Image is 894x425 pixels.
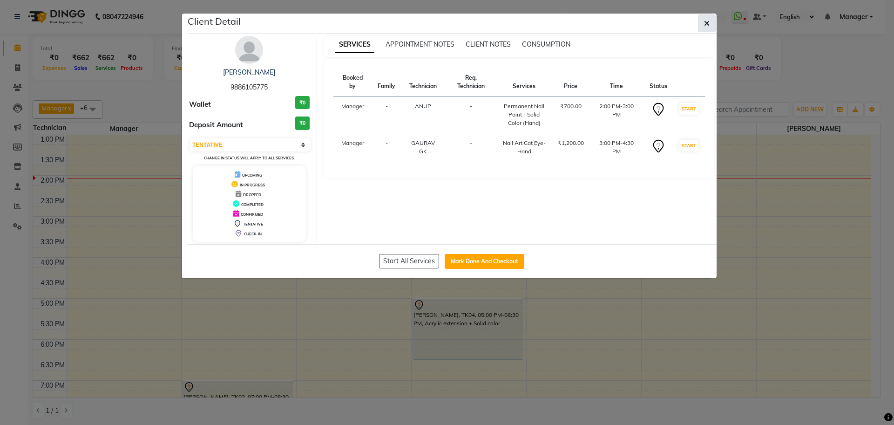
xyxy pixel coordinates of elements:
span: 9886105775 [230,83,268,91]
span: CONFIRMED [241,212,263,217]
div: Nail Art Cat Eye-Hand [502,139,546,156]
td: Manager [333,133,372,162]
th: Req. Technician [445,68,496,96]
div: Permanent Nail Paint - Solid Color (Hand) [502,102,546,127]
span: APPOINTMENT NOTES [386,40,454,48]
div: ₹700.00 [558,102,584,110]
span: CHECK-IN [244,232,262,236]
td: Manager [333,96,372,133]
span: Wallet [189,99,211,110]
span: DROPPED [243,192,261,197]
button: Start All Services [379,254,439,268]
span: CLIENT NOTES [466,40,511,48]
th: Time [589,68,644,96]
span: COMPLETED [241,202,264,207]
div: ₹1,200.00 [558,139,584,147]
th: Booked by [333,68,372,96]
span: CONSUMPTION [522,40,570,48]
span: TENTATIVE [243,222,263,226]
th: Price [552,68,589,96]
span: GAURAV GK [411,139,435,155]
td: - [445,133,496,162]
td: - [372,96,401,133]
a: [PERSON_NAME] [223,68,275,76]
th: Services [496,68,552,96]
th: Technician [401,68,445,96]
td: - [445,96,496,133]
h3: ₹0 [295,96,310,110]
img: avatar [235,36,263,64]
span: IN PROGRESS [240,183,265,187]
td: 2:00 PM-3:00 PM [589,96,644,133]
th: Family [372,68,401,96]
h5: Client Detail [188,14,241,28]
td: 3:00 PM-4:30 PM [589,133,644,162]
td: - [372,133,401,162]
th: Status [644,68,673,96]
h3: ₹0 [295,117,310,130]
span: SERVICES [335,36,374,53]
button: Mark Done And Checkout [445,254,524,269]
span: Deposit Amount [189,120,243,130]
span: ANUP [415,103,431,110]
small: Change in status will apply to all services. [204,156,295,160]
button: START [679,103,698,115]
span: UPCOMING [242,173,262,178]
button: START [679,140,698,151]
